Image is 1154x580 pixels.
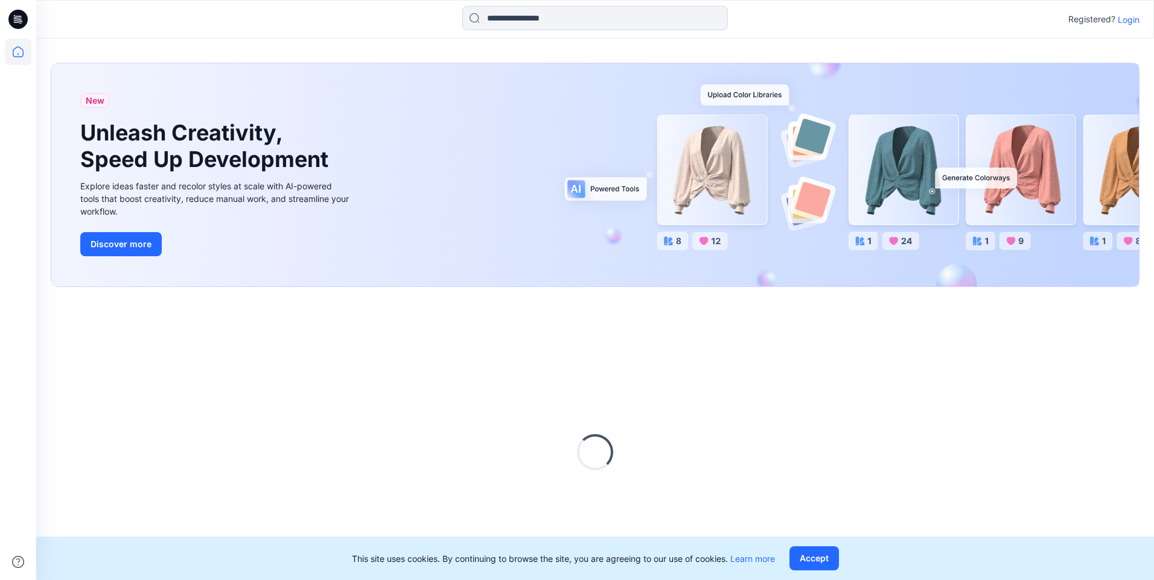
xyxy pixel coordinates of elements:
p: This site uses cookies. By continuing to browse the site, you are agreeing to our use of cookies. [352,552,775,565]
button: Accept [789,546,839,570]
span: New [86,93,104,108]
h1: Unleash Creativity, Speed Up Development [80,120,334,172]
p: Login [1118,13,1140,26]
button: Discover more [80,232,162,256]
p: Registered? [1068,12,1115,27]
a: Discover more [80,232,352,256]
a: Learn more [730,553,775,564]
div: Explore ideas faster and recolor styles at scale with AI-powered tools that boost creativity, red... [80,180,352,218]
